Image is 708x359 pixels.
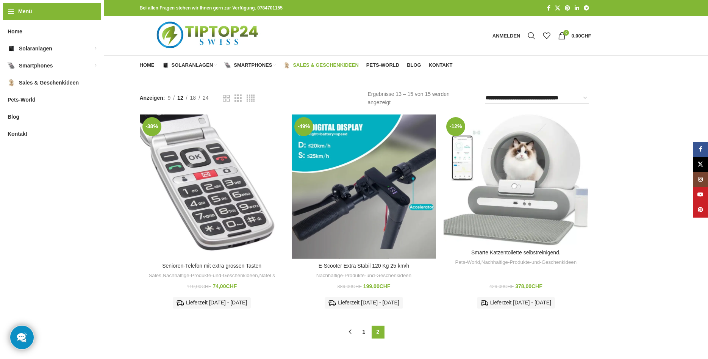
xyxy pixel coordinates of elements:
img: Smartphones [224,62,231,69]
a: 24 [200,94,211,102]
span: Kontakt [8,127,27,141]
select: Shop-Reihenfolge [485,93,588,104]
span: -12% [446,117,465,136]
a: LinkedIn Social Link [572,3,581,13]
span: 12 [177,95,183,101]
a: Pinterest Social Link [563,3,572,13]
a: Nachhaltige-Produkte-und-Geschenkideen [316,272,411,279]
span: CHF [504,284,514,289]
div: Lieferzeit [DATE] - [DATE] [477,297,555,309]
span: Anzeigen [140,94,165,102]
nav: Produkt-Seitennummerierung [140,326,588,339]
span: 24 [203,95,209,101]
span: Home [140,62,155,68]
bdi: 0,00 [571,33,591,39]
a: Rasteransicht 4 [247,94,255,103]
span: -49% [294,117,313,136]
a: Home [140,58,155,73]
img: Tiptop24 Nachhaltige & Faire Produkte [140,16,277,55]
a: YouTube Social Link [693,187,708,202]
a: Kontakt [429,58,453,73]
a: Pinterest Social Link [693,202,708,218]
bdi: 199,00 [363,283,391,289]
span: Seite 2 [372,326,384,339]
a: Sales & Geschenkideen [283,58,358,73]
a: Solaranlagen [162,58,217,73]
span: Smartphones [234,62,272,68]
a: Smarte Katzentoilette selbstreinigend. [444,114,588,246]
a: Rasteransicht 3 [234,94,242,103]
span: Pets-World [8,93,36,107]
a: Seite 1 [358,326,370,339]
span: Menü [18,7,32,16]
span: Solaranlagen [172,62,213,68]
a: Telegram Social Link [581,3,591,13]
img: Sales & Geschenkideen [8,79,15,86]
div: Lieferzeit [DATE] - [DATE] [325,297,403,309]
div: Meine Wunschliste [539,28,554,43]
span: Solaranlagen [19,42,52,55]
strong: Bei allen Fragen stehen wir Ihnen gern zur Verfügung. 0784701155 [140,5,283,11]
span: Sales & Geschenkideen [19,76,79,89]
span: Blog [407,62,421,68]
bdi: 429,00 [489,284,514,289]
a: Senioren-Telefon mit extra grossen Tasten [162,263,261,269]
span: 9 [167,95,170,101]
a: Pets-World [366,58,399,73]
a: Sales [148,272,161,279]
img: Solaranlagen [162,62,169,69]
bdi: 119,00 [187,284,211,289]
span: CHF [352,284,362,289]
a: Facebook Social Link [545,3,553,13]
div: Lieferzeit [DATE] - [DATE] [173,297,251,309]
a: Smarte Katzentoilette selbstreinigend. [471,249,561,256]
a: Nachhaltige-Produkte-und-Geschenkideen [481,259,577,266]
span: CHF [226,283,237,289]
a: E-Scooter Extra Stabil 120 Kg 25 km/h [319,263,409,269]
span: Smartphones [19,59,53,72]
a: Nachhaltige-Produkte-und-Geschenkideen [163,272,258,279]
span: Home [8,25,22,38]
a: Facebook Social Link [693,142,708,157]
a: 0 0,00CHF [554,28,595,43]
img: Solaranlagen [8,45,15,52]
span: CHF [581,33,591,39]
span: CHF [531,283,542,289]
a: 18 [188,94,199,102]
span: -38% [142,117,161,136]
p: Ergebnisse 13 – 15 von 15 werden angezeigt [368,90,474,107]
a: Rasteransicht 2 [223,94,230,103]
span: Sales & Geschenkideen [293,62,358,68]
bdi: 378,00 [515,283,542,289]
a: X Social Link [693,157,708,172]
img: Sales & Geschenkideen [283,62,290,69]
bdi: 74,00 [213,283,237,289]
a: E-Scooter Extra Stabil 120 Kg 25 km/h [292,114,436,259]
div: Hauptnavigation [136,58,456,73]
img: Smartphones [8,62,15,69]
span: Pets-World [366,62,399,68]
div: , [447,259,584,266]
a: Smartphones [224,58,276,73]
div: , , [144,272,280,279]
span: 0 [563,30,569,36]
a: Pets-World [455,259,480,266]
span: Blog [8,110,19,124]
a: Blog [407,58,421,73]
span: 18 [190,95,196,101]
span: Kontakt [429,62,453,68]
a: Senioren-Telefon mit extra grossen Tasten [140,114,284,259]
span: CHF [380,283,391,289]
a: X Social Link [553,3,563,13]
a: Natel s [259,272,275,279]
a: Instagram Social Link [693,172,708,187]
a: Anmelden [489,28,524,43]
span: CHF [202,284,211,289]
a: Logo der Website [140,32,277,38]
a: 12 [175,94,186,102]
bdi: 389,00 [338,284,362,289]
span: Anmelden [492,33,520,38]
a: Suche [524,28,539,43]
a: 9 [165,94,173,102]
